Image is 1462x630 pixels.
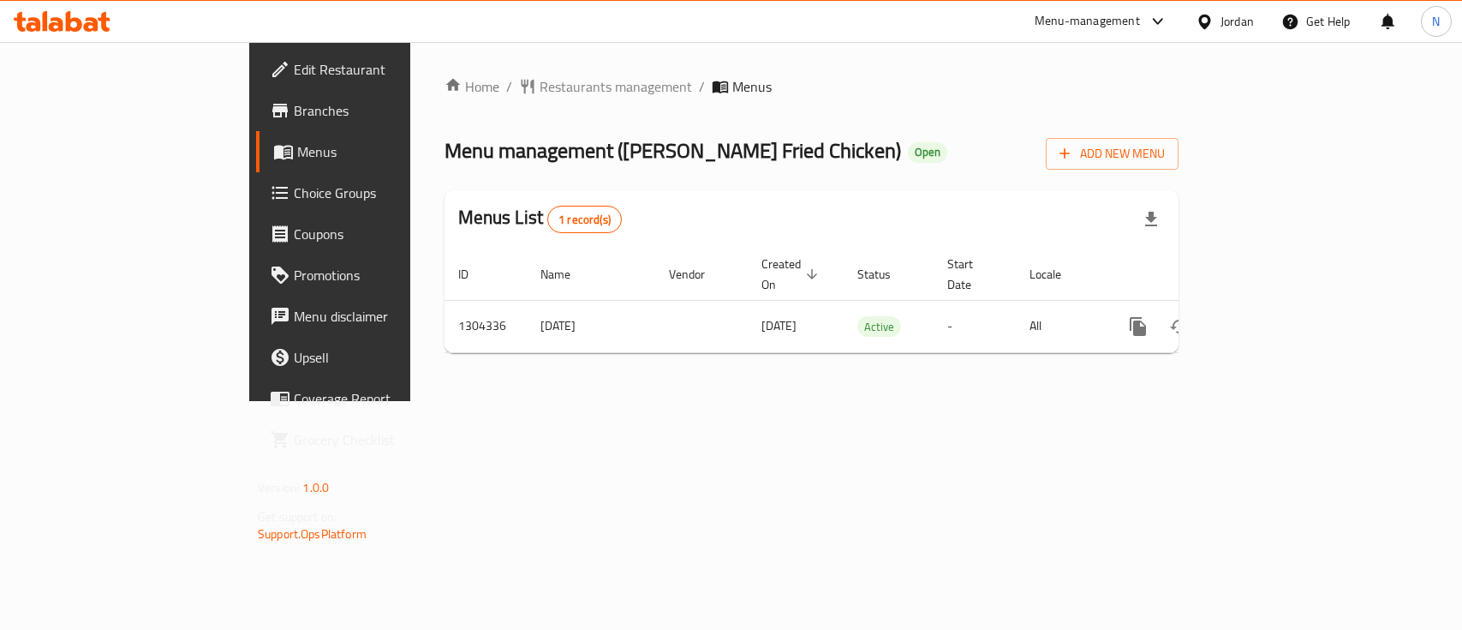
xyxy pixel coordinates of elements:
[294,224,480,244] span: Coupons
[669,264,727,285] span: Vendor
[258,523,367,545] a: Support.OpsPlatform
[294,265,480,285] span: Promotions
[1059,143,1165,165] span: Add New Menu
[258,477,300,499] span: Version:
[761,254,823,295] span: Created On
[732,76,772,97] span: Menus
[506,76,512,97] li: /
[294,347,480,368] span: Upsell
[458,264,491,285] span: ID
[445,76,1179,97] nav: breadcrumb
[256,213,493,255] a: Coupons
[256,419,493,460] a: Grocery Checklist
[256,378,493,419] a: Coverage Report
[527,300,655,352] td: [DATE]
[256,255,493,296] a: Promotions
[1029,264,1083,285] span: Locale
[445,249,1296,353] table: enhanced table
[947,254,995,295] span: Start Date
[256,337,493,378] a: Upsell
[294,59,480,80] span: Edit Restaurant
[297,141,480,162] span: Menus
[1118,306,1159,347] button: more
[1035,11,1140,32] div: Menu-management
[1131,199,1172,240] div: Export file
[294,306,480,327] span: Menu disclaimer
[294,183,480,203] span: Choice Groups
[302,477,329,499] span: 1.0.0
[547,206,622,233] div: Total records count
[519,76,692,97] a: Restaurants management
[540,76,692,97] span: Restaurants management
[445,131,901,170] span: Menu management ( [PERSON_NAME] Fried Chicken )
[1104,249,1296,301] th: Actions
[256,90,493,131] a: Branches
[256,172,493,213] a: Choice Groups
[908,142,947,163] div: Open
[1046,138,1179,170] button: Add New Menu
[1159,306,1200,347] button: Change Status
[857,316,901,337] div: Active
[458,205,622,233] h2: Menus List
[1220,12,1254,31] div: Jordan
[294,429,480,450] span: Grocery Checklist
[908,145,947,159] span: Open
[256,131,493,172] a: Menus
[1016,300,1104,352] td: All
[256,49,493,90] a: Edit Restaurant
[540,264,593,285] span: Name
[1432,12,1440,31] span: N
[294,388,480,409] span: Coverage Report
[857,317,901,337] span: Active
[857,264,913,285] span: Status
[548,212,621,228] span: 1 record(s)
[294,100,480,121] span: Branches
[699,76,705,97] li: /
[258,506,337,528] span: Get support on:
[256,296,493,337] a: Menu disclaimer
[761,315,797,337] span: [DATE]
[934,300,1016,352] td: -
